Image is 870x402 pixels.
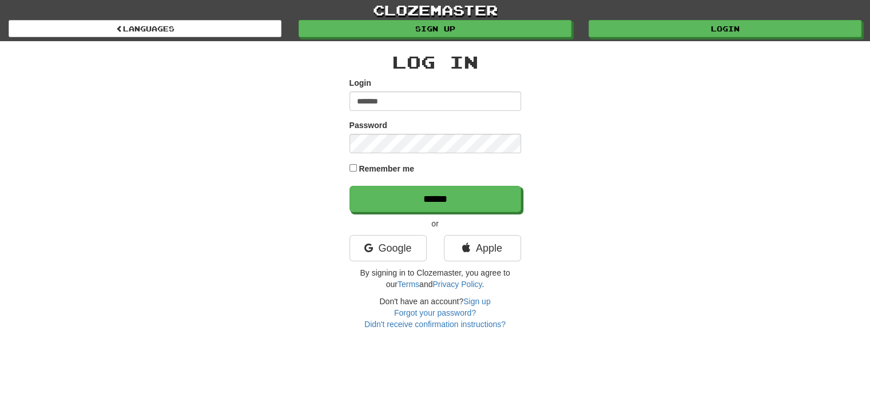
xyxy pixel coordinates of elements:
[299,20,571,37] a: Sign up
[349,53,521,71] h2: Log In
[398,280,419,289] a: Terms
[349,235,427,261] a: Google
[444,235,521,261] a: Apple
[359,163,414,174] label: Remember me
[364,320,506,329] a: Didn't receive confirmation instructions?
[349,120,387,131] label: Password
[349,77,371,89] label: Login
[589,20,861,37] a: Login
[463,297,490,306] a: Sign up
[349,218,521,229] p: or
[9,20,281,37] a: Languages
[394,308,476,317] a: Forgot your password?
[432,280,482,289] a: Privacy Policy
[349,296,521,330] div: Don't have an account?
[349,267,521,290] p: By signing in to Clozemaster, you agree to our and .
